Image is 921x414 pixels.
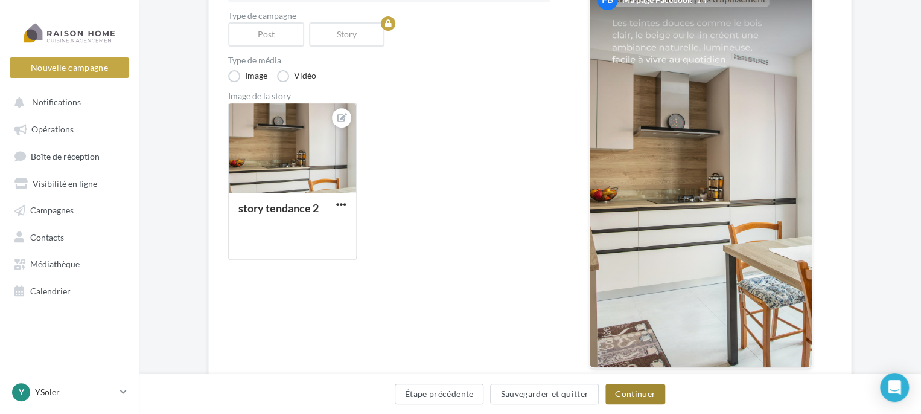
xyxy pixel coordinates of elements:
[7,117,132,139] a: Opérations
[228,11,550,20] label: Type de campagne
[30,231,64,242] span: Contacts
[228,56,550,65] label: Type de média
[31,124,74,134] span: Opérations
[35,386,115,398] p: YSoler
[7,279,132,301] a: Calendrier
[7,91,127,112] button: Notifications
[589,368,812,384] div: La prévisualisation est non-contractuelle
[32,97,81,107] span: Notifications
[7,252,132,274] a: Médiathèque
[30,205,74,215] span: Campagnes
[7,225,132,247] a: Contacts
[33,178,97,188] span: Visibilité en ligne
[228,92,550,100] div: Image de la story
[7,198,132,220] a: Campagnes
[30,259,80,269] span: Médiathèque
[277,70,316,82] label: Vidéo
[7,172,132,193] a: Visibilité en ligne
[238,201,319,215] div: story tendance 2
[30,285,71,296] span: Calendrier
[10,381,129,404] a: Y YSoler
[19,386,24,398] span: Y
[395,384,484,404] button: Étape précédente
[10,57,129,78] button: Nouvelle campagne
[605,384,665,404] button: Continuer
[7,144,132,167] a: Boîte de réception
[880,373,909,402] div: Open Intercom Messenger
[31,150,100,161] span: Boîte de réception
[228,70,267,82] label: Image
[490,384,599,404] button: Sauvegarder et quitter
